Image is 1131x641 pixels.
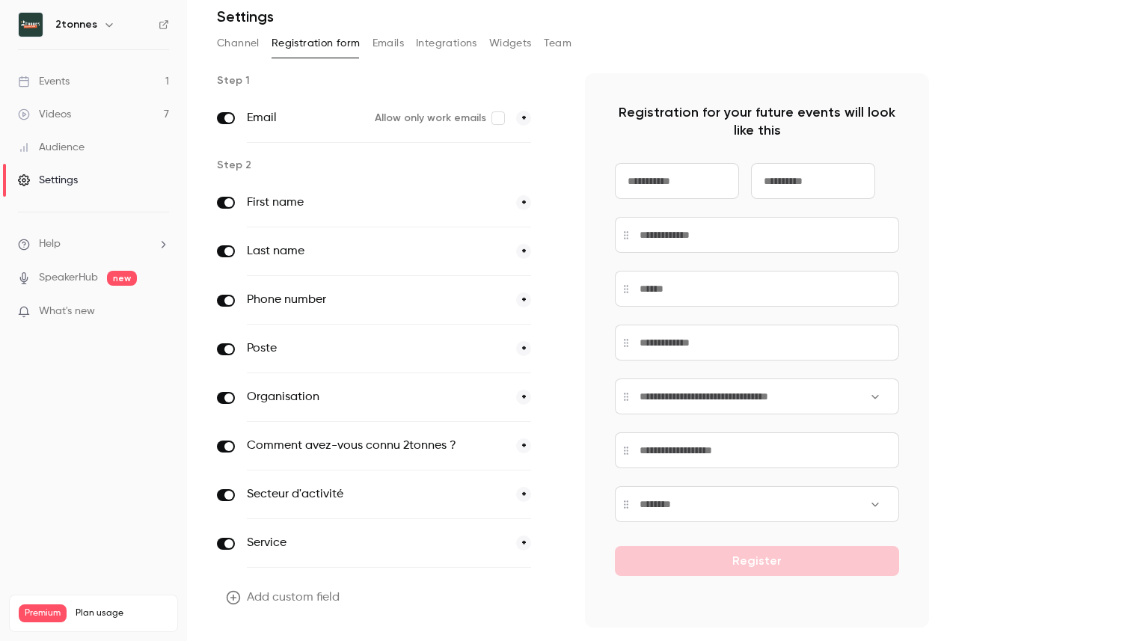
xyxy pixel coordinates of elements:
[544,31,572,55] button: Team
[18,173,78,188] div: Settings
[272,31,361,55] button: Registration form
[19,604,67,622] span: Premium
[247,534,504,552] label: Service
[375,111,504,126] label: Allow only work emails
[217,583,352,613] button: Add custom field
[19,13,43,37] img: 2tonnes
[247,291,504,309] label: Phone number
[18,107,71,122] div: Videos
[247,194,504,212] label: First name
[247,242,504,260] label: Last name
[247,485,504,503] label: Secteur d'activité
[18,74,70,89] div: Events
[247,340,504,358] label: Poste
[247,437,504,455] label: Comment avez-vous connu 2tonnes ?
[76,607,168,619] span: Plan usage
[18,236,169,252] li: help-dropdown-opener
[39,236,61,252] span: Help
[217,158,561,173] p: Step 2
[39,270,98,286] a: SpeakerHub
[489,31,532,55] button: Widgets
[247,388,504,406] label: Organisation
[217,31,260,55] button: Channel
[615,103,899,139] p: Registration for your future events will look like this
[18,140,85,155] div: Audience
[373,31,404,55] button: Emails
[39,304,95,319] span: What's new
[55,17,97,32] h6: 2tonnes
[151,305,169,319] iframe: Noticeable Trigger
[217,73,561,88] p: Step 1
[416,31,477,55] button: Integrations
[247,109,363,127] label: Email
[217,7,274,25] h1: Settings
[107,271,137,286] span: new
